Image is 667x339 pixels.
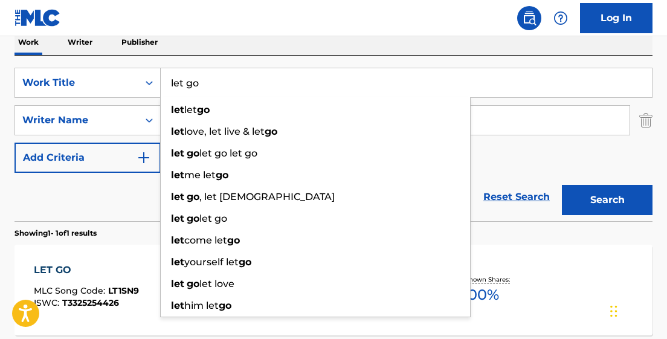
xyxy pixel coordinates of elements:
[184,300,219,311] span: him let
[462,284,499,306] span: 100 %
[184,234,227,246] span: come let
[184,256,239,268] span: yourself let
[199,191,335,202] span: , let [DEMOGRAPHIC_DATA]
[184,104,197,115] span: let
[171,147,184,159] strong: let
[171,256,184,268] strong: let
[187,278,199,289] strong: go
[171,104,184,115] strong: let
[562,185,652,215] button: Search
[171,234,184,246] strong: let
[197,104,210,115] strong: go
[239,256,251,268] strong: go
[187,191,199,202] strong: go
[227,234,240,246] strong: go
[64,30,96,55] p: Writer
[265,126,277,137] strong: go
[171,213,184,224] strong: let
[14,9,61,27] img: MLC Logo
[34,285,108,296] span: MLC Song Code :
[187,213,199,224] strong: go
[199,213,227,224] span: let go
[171,169,184,181] strong: let
[549,6,573,30] div: Help
[184,126,265,137] span: love, let live & let
[171,191,184,202] strong: let
[118,30,161,55] p: Publisher
[580,3,652,33] a: Log In
[184,169,216,181] span: me let
[553,11,568,25] img: help
[522,11,536,25] img: search
[171,278,184,289] strong: let
[22,113,131,128] div: Writer Name
[137,150,151,165] img: 9d2ae6d4665cec9f34b9.svg
[607,281,667,339] iframe: Chat Widget
[14,68,652,221] form: Search Form
[34,263,139,277] div: LET GO
[108,285,139,296] span: LT1SN9
[14,228,97,239] p: Showing 1 - 1 of 1 results
[171,300,184,311] strong: let
[639,105,652,135] img: Delete Criterion
[14,143,161,173] button: Add Criteria
[610,293,617,329] div: Drag
[199,147,257,159] span: let go let go
[62,297,119,308] span: T3325254426
[517,6,541,30] a: Public Search
[187,147,199,159] strong: go
[14,30,42,55] p: Work
[219,300,231,311] strong: go
[22,76,131,90] div: Work Title
[14,245,652,335] a: LET GOMLC Song Code:LT1SN9ISWC:T3325254426Writers (1)[PERSON_NAME]Recording Artists (0)Total Know...
[171,126,184,137] strong: let
[199,278,234,289] span: let love
[216,169,228,181] strong: go
[448,275,513,284] p: Total Known Shares:
[477,184,556,210] a: Reset Search
[34,297,62,308] span: ISWC :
